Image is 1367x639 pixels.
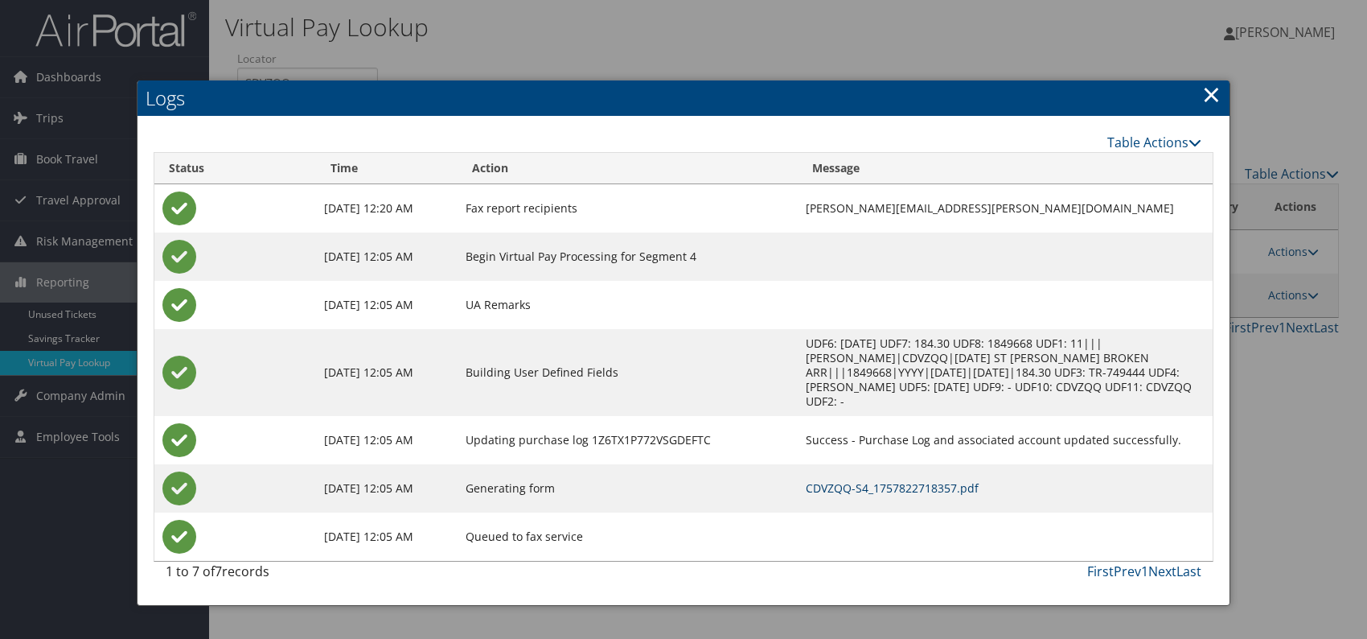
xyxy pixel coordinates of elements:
td: [DATE] 12:05 AM [316,416,458,464]
a: Next [1148,563,1176,580]
td: [DATE] 12:05 AM [316,513,458,561]
td: UA Remarks [458,281,798,329]
td: Success - Purchase Log and associated account updated successfully. [798,416,1213,464]
a: Close [1202,78,1221,110]
a: 1 [1141,563,1148,580]
td: Generating form [458,464,798,513]
a: Last [1176,563,1201,580]
div: 1 to 7 of records [166,562,407,589]
span: 7 [215,563,222,580]
th: Action: activate to sort column ascending [458,153,798,184]
td: [DATE] 12:05 AM [316,464,458,513]
a: Prev [1114,563,1141,580]
h2: Logs [138,80,1229,116]
th: Time: activate to sort column ascending [316,153,458,184]
td: [PERSON_NAME][EMAIL_ADDRESS][PERSON_NAME][DOMAIN_NAME] [798,184,1213,233]
td: Fax report recipients [458,184,798,233]
a: Table Actions [1107,134,1201,151]
td: [DATE] 12:05 AM [316,329,458,416]
td: UDF6: [DATE] UDF7: 184.30 UDF8: 1849668 UDF1: 11|||[PERSON_NAME]|CDVZQQ|[DATE] ST [PERSON_NAME] B... [798,329,1213,416]
th: Message: activate to sort column ascending [798,153,1213,184]
td: Building User Defined Fields [458,329,798,416]
a: First [1087,563,1114,580]
td: [DATE] 12:05 AM [316,233,458,281]
td: Updating purchase log 1Z6TX1P772VSGDEFTC [458,416,798,464]
a: CDVZQQ-S4_1757822718357.pdf [806,480,979,496]
th: Status: activate to sort column ascending [154,153,316,184]
td: [DATE] 12:05 AM [316,281,458,329]
td: [DATE] 12:20 AM [316,184,458,233]
td: Begin Virtual Pay Processing for Segment 4 [458,233,798,281]
td: Queued to fax service [458,513,798,561]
